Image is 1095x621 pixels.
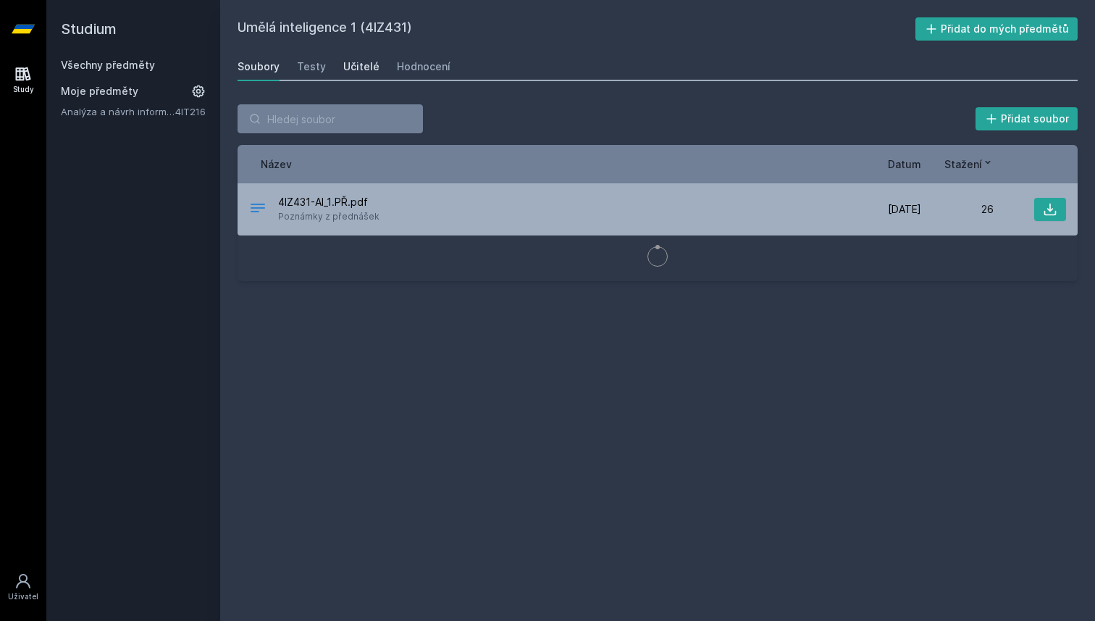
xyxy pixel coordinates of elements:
[261,157,292,172] button: Název
[888,202,921,217] span: [DATE]
[278,195,379,209] span: 4IZ431-AI_1.PŘ.pdf
[976,107,1078,130] button: Přidat soubor
[3,58,43,102] a: Study
[13,84,34,95] div: Study
[3,565,43,609] a: Uživatel
[175,106,206,117] a: 4IT216
[61,104,175,119] a: Analýza a návrh informačních systémů
[8,591,38,602] div: Uživatel
[397,52,450,81] a: Hodnocení
[238,59,280,74] div: Soubory
[944,157,982,172] span: Stažení
[397,59,450,74] div: Hodnocení
[297,59,326,74] div: Testy
[238,52,280,81] a: Soubory
[238,17,915,41] h2: Umělá inteligence 1 (4IZ431)
[888,157,921,172] button: Datum
[944,157,994,172] button: Stažení
[921,202,994,217] div: 26
[61,84,138,99] span: Moje předměty
[238,104,423,133] input: Hledej soubor
[343,52,379,81] a: Učitelé
[61,59,155,71] a: Všechny předměty
[915,17,1078,41] button: Přidat do mých předmětů
[297,52,326,81] a: Testy
[278,209,379,224] span: Poznámky z přednášek
[249,199,267,220] div: PDF
[343,59,379,74] div: Učitelé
